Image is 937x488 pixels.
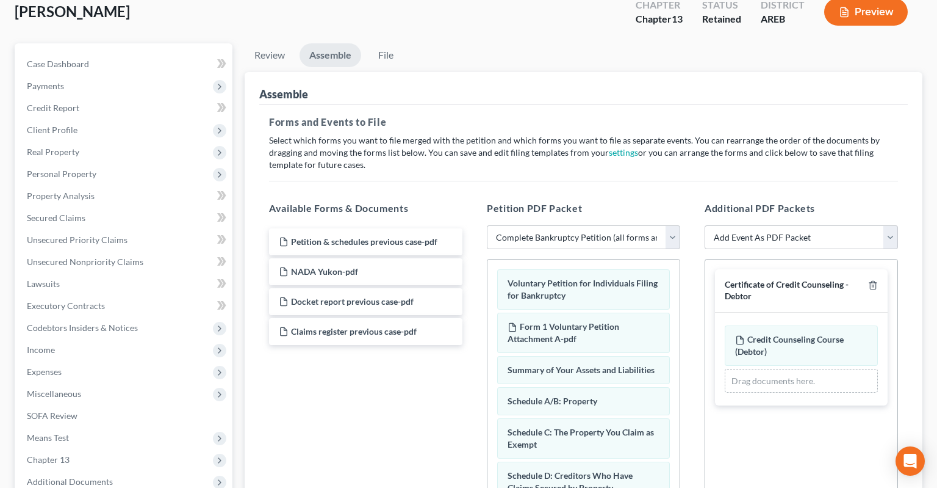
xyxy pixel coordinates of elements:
div: Retained [702,12,741,26]
a: Unsecured Priority Claims [17,229,232,251]
span: Lawsuits [27,279,60,289]
span: [PERSON_NAME] [15,2,130,20]
h5: Available Forms & Documents [269,201,462,216]
a: Credit Report [17,97,232,119]
a: SOFA Review [17,405,232,427]
a: Lawsuits [17,273,232,295]
span: Case Dashboard [27,59,89,69]
p: Select which forms you want to file merged with the petition and which forms you want to file as ... [269,134,898,171]
span: SOFA Review [27,410,77,421]
span: Income [27,344,55,355]
h5: Additional PDF Packets [705,201,898,216]
span: Codebtors Insiders & Notices [27,322,138,333]
span: Property Analysis [27,191,95,201]
span: Petition PDF Packet [487,202,582,214]
span: Form 1 Voluntary Petition Attachment A-pdf [508,321,619,344]
span: Client Profile [27,125,77,135]
a: Case Dashboard [17,53,232,75]
span: Petition & schedules previous case-pdf [291,236,437,247]
div: Drag documents here. [725,369,878,393]
span: Payments [27,81,64,91]
span: Schedule A/B: Property [508,396,597,406]
span: Additional Documents [27,476,113,487]
span: Summary of Your Assets and Liabilities [508,365,655,375]
a: Executory Contracts [17,295,232,317]
a: Secured Claims [17,207,232,229]
span: Secured Claims [27,213,85,223]
div: Assemble [259,87,308,101]
a: Review [245,43,295,67]
div: AREB [761,12,805,26]
span: Chapter 13 [27,454,70,465]
span: Expenses [27,366,62,377]
span: Executory Contracts [27,300,105,311]
span: Voluntary Petition for Individuals Filing for Bankruptcy [508,278,658,300]
h5: Forms and Events to File [269,115,898,129]
span: 13 [672,13,683,24]
a: Unsecured Nonpriority Claims [17,251,232,273]
span: Credit Counseling Course (Debtor) [735,334,844,357]
div: Open Intercom Messenger [896,446,925,476]
span: Miscellaneous [27,388,81,399]
span: Claims register previous case-pdf [291,326,417,337]
span: Certificate of Credit Counseling - Debtor [725,279,849,301]
span: Personal Property [27,169,96,179]
a: File [366,43,405,67]
a: Property Analysis [17,185,232,207]
span: Real Property [27,147,79,157]
span: Unsecured Priority Claims [27,235,127,245]
div: Chapter [636,12,683,26]
span: Credit Report [27,103,79,113]
a: Assemble [300,43,361,67]
span: NADA Yukon-pdf [291,266,358,277]
span: Schedule C: The Property You Claim as Exempt [508,427,654,450]
span: Docket report previous case-pdf [291,296,414,307]
span: Means Test [27,432,69,443]
a: settings [609,147,638,158]
span: Unsecured Nonpriority Claims [27,257,143,267]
